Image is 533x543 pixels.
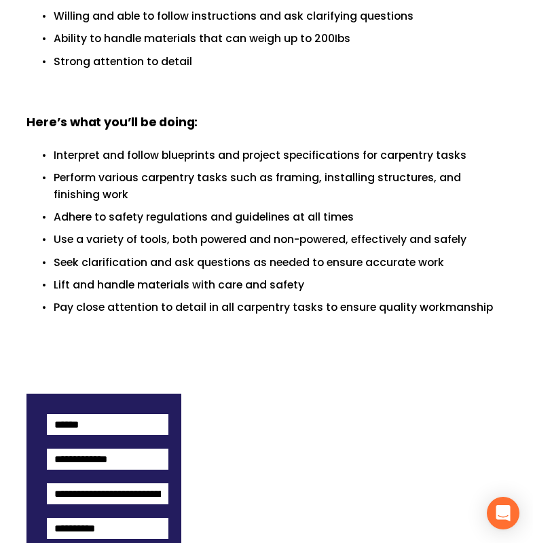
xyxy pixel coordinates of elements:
p: Interpret and follow blueprints and project specifications for carpentry tasks [54,147,507,164]
p: Adhere to safety regulations and guidelines at all times [54,208,507,225]
p: Pay close attention to detail in all carpentry tasks to ensure quality workmanship [54,299,507,316]
p: Use a variety of tools, both powered and non-powered, effectively and safely [54,231,507,248]
div: Open Intercom Messenger [487,497,519,529]
p: Strong attention to detail [54,53,507,70]
p: Lift and handle materials with care and safety [54,276,507,293]
p: Seek clarification and ask questions as needed to ensure accurate work [54,254,507,271]
p: Perform various carpentry tasks such as framing, installing structures, and finishing work [54,169,507,203]
p: Willing and able to follow instructions and ask clarifying questions [54,7,507,24]
p: Ability to handle materials that can weigh up to 200Ibs [54,30,507,47]
strong: Here’s what you’ll be doing: [26,113,198,130]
